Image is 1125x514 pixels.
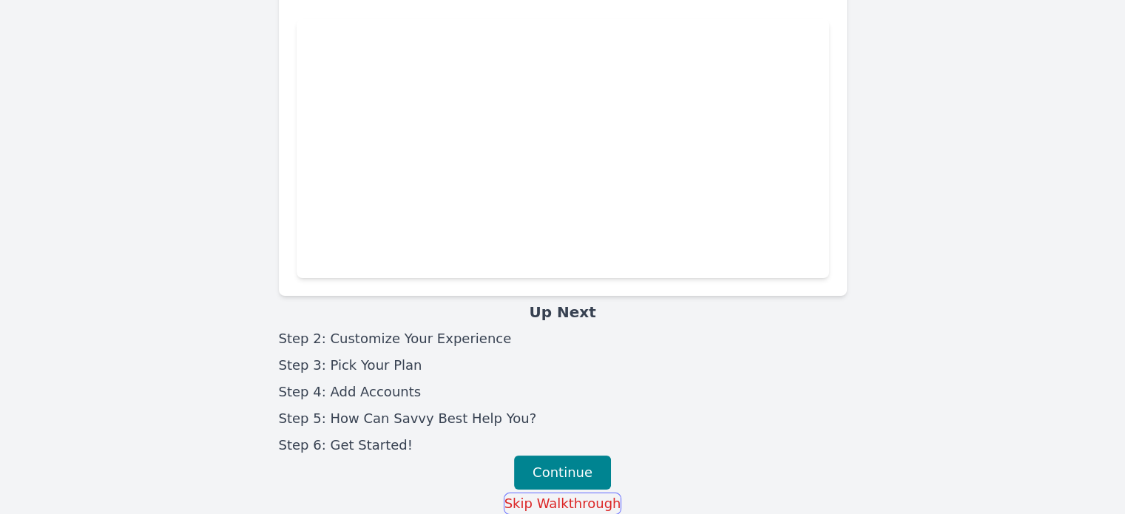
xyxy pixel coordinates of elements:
[279,382,847,402] li: Step 4: Add Accounts
[279,302,847,322] h3: Up Next
[279,408,847,429] li: Step 5: How Can Savvy Best Help You?
[279,435,847,456] li: Step 6: Get Started!
[297,19,829,278] iframe: Savvy Debt Payoff Planner Instructional Video
[279,355,847,376] li: Step 3: Pick Your Plan
[514,456,611,490] button: Continue
[279,328,847,349] li: Step 2: Customize Your Experience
